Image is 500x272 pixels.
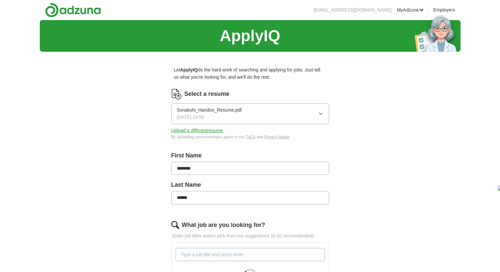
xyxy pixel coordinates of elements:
[182,220,265,230] label: What job are you looking for?
[171,221,179,229] img: search.png
[433,6,455,14] a: Employers
[171,127,223,134] button: Upload a differentresume
[171,151,329,160] label: First Name
[264,135,290,139] a: Privacy Notice
[397,6,424,14] a: MyAdzuna
[176,248,325,261] input: Type a job title and press enter
[177,106,242,114] span: Sonakshi_Handoo_Resume.pdf
[171,89,182,99] img: CV Icon
[246,135,255,139] a: T&Cs
[45,3,101,17] img: Adzuna logo
[177,114,204,121] span: [DATE] 19:56
[184,89,229,99] label: Select a resume
[171,64,329,84] p: Let do the hard work of searching and applying for jobs. Just tell us what you're looking for, an...
[171,134,329,140] div: By uploading your resume you agree to our and .
[314,6,392,14] li: [EMAIL_ADDRESS][DOMAIN_NAME]
[171,103,329,124] button: Sonakshi_Handoo_Resume.pdf[DATE] 19:56
[171,180,329,190] label: Last Name
[180,67,198,72] strong: ApplyIQ
[220,23,280,49] h1: ApplyIQ
[171,232,329,239] p: Enter job titles and/or pick from our suggestions (6-10 recommended)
